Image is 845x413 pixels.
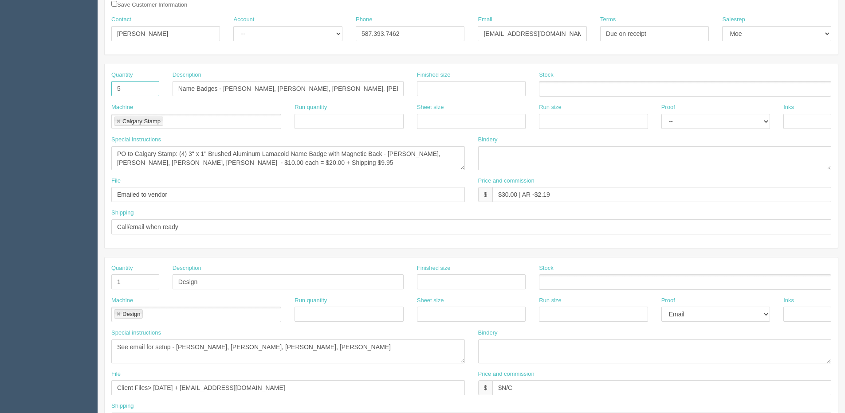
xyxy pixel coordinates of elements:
[111,370,121,378] label: File
[417,71,451,79] label: Finished size
[173,264,201,273] label: Description
[111,402,134,410] label: Shipping
[417,264,451,273] label: Finished size
[783,103,794,112] label: Inks
[111,16,131,24] label: Contact
[478,370,535,378] label: Price and commission
[233,16,254,24] label: Account
[478,187,493,202] div: $
[661,296,675,305] label: Proof
[356,16,373,24] label: Phone
[783,296,794,305] label: Inks
[539,103,562,112] label: Run size
[417,103,444,112] label: Sheet size
[111,146,465,170] textarea: PO to Calgary Stamp: (2) 3" x 1" Brushed Aluminum Lamacoid Name Badge with Magnetic Back - [PERSO...
[539,71,554,79] label: Stock
[295,103,327,112] label: Run quantity
[478,16,492,24] label: Email
[111,71,133,79] label: Quantity
[539,264,554,273] label: Stock
[173,71,201,79] label: Description
[111,136,161,144] label: Special instructions
[417,296,444,305] label: Sheet size
[122,118,161,124] div: Calgary Stamp
[661,103,675,112] label: Proof
[478,177,535,185] label: Price and commission
[478,329,498,337] label: Bindery
[478,380,493,395] div: $
[295,296,327,305] label: Run quantity
[600,16,616,24] label: Terms
[122,311,140,317] div: Design
[111,264,133,273] label: Quantity
[722,16,745,24] label: Salesrep
[111,103,133,112] label: Machine
[111,209,134,217] label: Shipping
[111,296,133,305] label: Machine
[111,329,161,337] label: Special instructions
[478,136,498,144] label: Bindery
[539,296,562,305] label: Run size
[111,177,121,185] label: File
[111,339,465,363] textarea: See email for setup - [PERSON_NAME], [PERSON_NAME], [PERSON_NAME], [PERSON_NAME]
